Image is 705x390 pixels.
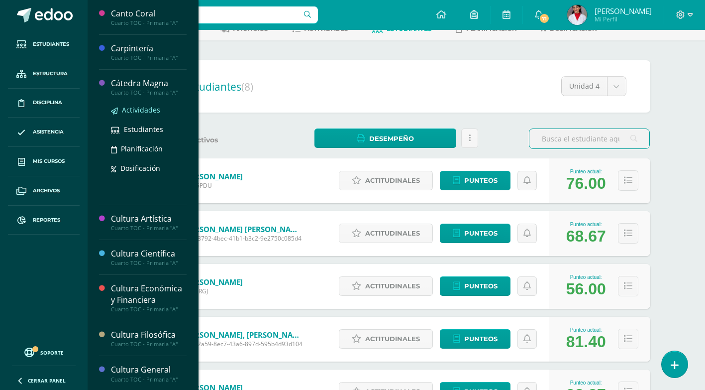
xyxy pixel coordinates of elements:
span: Mi Perfil [595,15,652,23]
span: Punteos [464,171,498,190]
span: Desempeño [369,130,414,148]
a: Asistencia [8,118,80,147]
div: Punteo actual: [566,380,606,386]
a: Actitudinales [339,276,433,296]
a: Disciplina [8,89,80,118]
a: Canto CoralCuarto TOC - Primaria "A" [111,8,187,26]
div: 68.67 [566,227,606,246]
div: Cuarto TOC - Primaria "A" [111,260,187,266]
div: Carpintería [111,43,187,54]
img: d7b361ec98f77d5c3937ad21a36f60dd.png [567,5,587,25]
span: Punteos [464,330,498,348]
div: Cuarto TOC - Primaria "A" [111,19,187,26]
div: Punteo actual: [566,327,606,333]
a: Cultura GeneralCuarto TOC - Primaria "A" [111,364,187,383]
span: Unidad 4 [569,77,600,96]
a: Soporte [12,345,76,359]
a: [PERSON_NAME], [PERSON_NAME] [184,330,303,340]
span: Actitudinales [365,330,420,348]
a: Punteos [440,171,510,190]
a: [PERSON_NAME] [PERSON_NAME] [184,224,303,234]
a: Estudiantes [111,124,187,135]
a: Punteos [440,224,510,243]
span: Mis cursos [33,157,65,165]
span: 75332a59-8ec7-43a6-897d-595b4d93d104 [184,340,303,348]
a: Cultura CientíficaCuarto TOC - Primaria "A" [111,248,187,266]
a: Actitudinales [339,171,433,190]
a: [PERSON_NAME] [184,277,243,287]
span: [PERSON_NAME] [595,6,652,16]
div: 76.00 [566,174,606,193]
a: Estudiantes [8,30,80,59]
a: Estructura [8,59,80,89]
input: Busca el estudiante aquí... [529,129,649,148]
span: Disciplina [33,99,62,107]
span: Actitudinales [365,224,420,243]
a: Actividades [111,104,187,116]
span: Planificación [121,144,163,153]
span: Estudiantes [33,40,69,48]
a: Cultura FilosóficaCuarto TOC - Primaria "A" [111,329,187,348]
div: Cultura Filosófica [111,329,187,341]
a: Mis cursos [8,147,80,176]
a: Reportes [8,206,80,235]
div: Cuarto TOC - Primaria "A" [111,376,187,383]
div: Cultura General [111,364,187,376]
div: Cuarto TOC - Primaria "A" [111,306,187,313]
div: Cuarto TOC - Primaria "A" [111,341,187,348]
a: Desempeño [314,129,456,148]
a: Dosificación [111,162,187,174]
div: Cuarto TOC - Primaria "A" [111,89,187,96]
span: Punteos [464,277,498,295]
span: Dosificación [120,163,160,173]
a: Archivos [8,176,80,206]
div: Cultura Científica [111,248,187,260]
div: 56.00 [566,280,606,298]
div: Cultura Económica y Financiera [111,283,187,306]
span: Estudiantes [185,80,253,94]
a: Cátedra MagnaCuarto TOC - Primaria "A" [111,78,187,96]
label: Estudiantes activos [143,135,264,145]
div: Punteo actual: [566,222,606,227]
span: Actitudinales [365,277,420,295]
span: Reportes [33,216,60,224]
span: 71 [539,13,550,24]
span: Archivos [33,187,60,195]
span: Actividades [122,105,160,115]
span: M106PDU [184,181,243,190]
span: Cerrar panel [28,377,66,384]
span: Estructura [33,70,68,78]
a: CarpinteríaCuarto TOC - Primaria "A" [111,43,187,61]
span: Punteos [464,224,498,243]
div: Cuarto TOC - Primaria "A" [111,225,187,232]
div: Canto Coral [111,8,187,19]
div: Punteo actual: [566,274,606,280]
span: Soporte [40,349,64,356]
a: Actitudinales [339,224,433,243]
span: 965d8792-4bec-41b1-b3c2-9e2750c085d4 [184,234,303,243]
div: Punteo actual: [566,169,606,174]
span: Estudiantes [124,125,163,134]
a: Actitudinales [339,329,433,349]
div: Cuarto TOC - Primaria "A" [111,54,187,61]
a: Cultura ArtísticaCuarto TOC - Primaria "A" [111,213,187,232]
div: Cultura Artística [111,213,187,225]
input: Busca un usuario... [94,6,318,23]
a: Cultura Económica y FinancieraCuarto TOC - Primaria "A" [111,283,187,313]
a: Punteos [440,329,510,349]
a: Planificación [111,143,187,154]
a: Unidad 4 [562,77,626,96]
span: Actitudinales [365,171,420,190]
div: 81.40 [566,333,606,351]
a: Punteos [440,276,510,296]
span: (8) [241,80,253,94]
span: N811RGJ [184,287,243,295]
div: Cátedra Magna [111,78,187,89]
span: Asistencia [33,128,64,136]
a: [PERSON_NAME] [184,171,243,181]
